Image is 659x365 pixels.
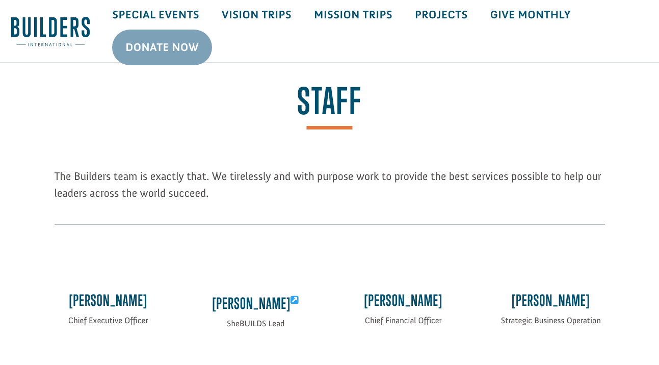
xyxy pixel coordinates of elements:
h4: [PERSON_NAME] [202,292,309,318]
p: SheBUILDS Lead [202,318,309,330]
h4: [PERSON_NAME] [55,292,162,315]
a: Donate Now [112,30,212,65]
p: Strategic Business Operation [497,315,604,327]
p: Chief Financial Officer [350,315,457,327]
p: The Builders team is exactly that. We tirelessly and with purpose work to provide the best servic... [55,168,605,213]
h4: [PERSON_NAME] [497,292,604,315]
h4: [PERSON_NAME] [350,292,457,315]
img: Builders International [11,16,90,47]
p: Chief Executive Officer [55,315,162,327]
span: Staff [297,83,362,129]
